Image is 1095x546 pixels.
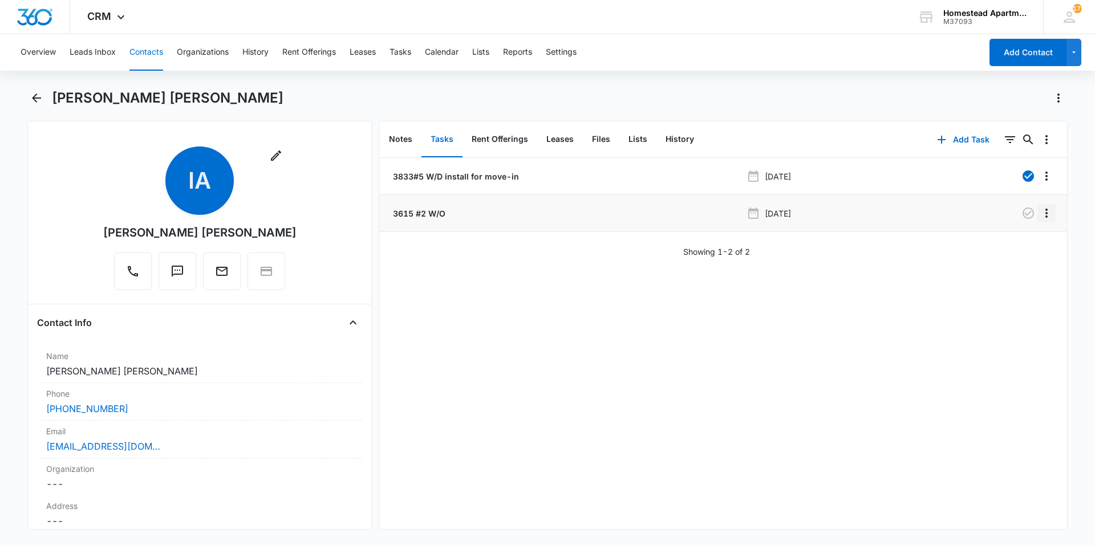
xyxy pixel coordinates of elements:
[765,207,791,219] p: [DATE]
[425,34,459,71] button: Calendar
[282,34,336,71] button: Rent Offerings
[159,270,196,280] a: Text
[37,383,362,421] div: Phone[PHONE_NUMBER]
[619,122,656,157] button: Lists
[46,364,353,378] dd: [PERSON_NAME] [PERSON_NAME]
[103,224,297,241] div: [PERSON_NAME] [PERSON_NAME]
[656,122,703,157] button: History
[546,34,577,71] button: Settings
[537,122,583,157] button: Leases
[46,500,353,512] label: Address
[70,34,116,71] button: Leads Inbox
[472,34,489,71] button: Lists
[391,207,445,219] a: 3615 #2 W/O
[943,18,1027,26] div: account id
[114,252,152,290] button: Call
[1037,204,1056,222] button: Overflow Menu
[242,34,269,71] button: History
[114,270,152,280] a: Call
[1037,167,1056,185] button: Overflow Menu
[159,252,196,290] button: Text
[46,402,128,415] a: [PHONE_NUMBER]
[1073,4,1082,13] div: notifications count
[1037,131,1056,149] button: Overflow Menu
[350,34,376,71] button: Leases
[27,89,45,107] button: Back
[421,122,463,157] button: Tasks
[37,421,362,458] div: Email[EMAIL_ADDRESS][DOMAIN_NAME]
[46,425,353,437] label: Email
[344,313,362,332] button: Close
[46,388,353,400] label: Phone
[943,9,1027,18] div: account name
[583,122,619,157] button: Files
[203,270,241,280] a: Email
[129,34,163,71] button: Contacts
[503,34,532,71] button: Reports
[52,89,283,107] h1: [PERSON_NAME] [PERSON_NAME]
[380,122,421,157] button: Notes
[203,252,241,290] button: Email
[390,34,411,71] button: Tasks
[37,458,362,495] div: Organization---
[21,34,56,71] button: Overview
[37,495,362,533] div: Address---
[683,246,750,258] p: Showing 1-2 of 2
[37,345,362,383] div: Name[PERSON_NAME] [PERSON_NAME]
[177,34,229,71] button: Organizations
[46,477,353,491] dd: ---
[765,170,791,182] p: [DATE]
[46,463,353,475] label: Organization
[1001,131,1019,149] button: Filters
[391,170,519,182] a: 3833#5 W/D install for move-in
[463,122,537,157] button: Rent Offerings
[1019,131,1037,149] button: Search...
[46,514,353,528] dd: ---
[46,350,353,362] label: Name
[87,10,111,22] span: CRM
[1049,89,1068,107] button: Actions
[165,146,234,215] span: IA
[37,316,92,329] h4: Contact Info
[926,126,1001,153] button: Add Task
[1073,4,1082,13] span: 175
[989,39,1066,66] button: Add Contact
[46,439,160,453] a: [EMAIL_ADDRESS][DOMAIN_NAME]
